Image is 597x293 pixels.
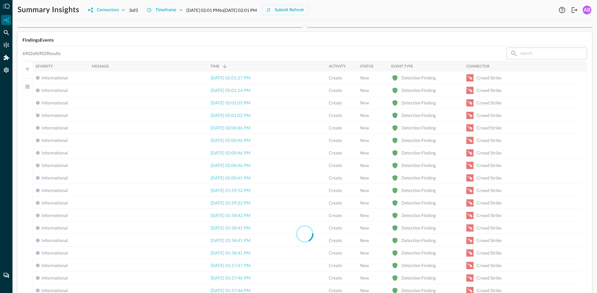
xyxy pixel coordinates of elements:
div: Addons [2,53,12,63]
button: Submit Refresh [262,5,308,15]
p: [DATE] 02:01 PM to [DATE] 02:01 PM [186,7,257,13]
h1: Summary Insights [17,5,79,15]
div: Connectors [1,40,11,50]
button: Connectors [84,5,129,15]
div: Submit Refresh [275,6,304,14]
div: Connectors [97,6,119,14]
div: Chat [1,270,11,280]
button: Help [557,5,567,15]
div: Federated Search [1,28,11,38]
div: AB [583,6,591,14]
h5: Findings Events [22,37,587,43]
div: Timeframe [155,6,176,14]
input: Search [520,48,573,59]
p: 3 of 3 [129,7,138,13]
div: Settings [1,65,11,75]
button: Logout [570,5,580,15]
p: 6902 of 6902 Results [22,51,61,56]
button: Timeframe [143,5,186,15]
div: Summary Insights [1,15,11,25]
